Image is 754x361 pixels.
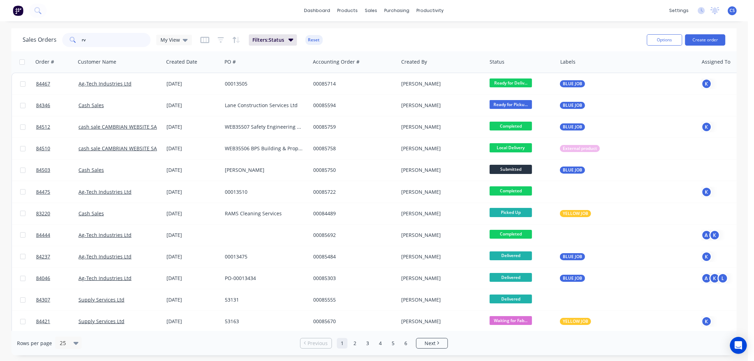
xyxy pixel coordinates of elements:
[166,296,219,303] div: [DATE]
[701,230,712,240] div: A
[166,253,219,260] div: [DATE]
[701,251,712,262] button: K
[490,230,532,239] span: Completed
[560,80,585,87] button: BLUE JOB
[701,187,712,197] div: K
[563,275,582,282] span: BLUE JOB
[560,102,585,109] button: BLUE JOB
[490,273,532,282] span: Delivered
[166,318,219,325] div: [DATE]
[313,123,392,130] div: 00085759
[78,80,131,87] a: Ag-Tech Industries Ltd
[702,58,730,65] div: Assigned To
[36,253,50,260] span: 84237
[166,167,219,174] div: [DATE]
[78,232,131,238] a: Ag-Tech Industries Ltd
[375,338,386,349] a: Page 4
[490,143,532,152] span: Local Delivery
[166,123,219,130] div: [DATE]
[401,167,480,174] div: [PERSON_NAME]
[401,58,427,65] div: Created By
[388,338,398,349] a: Page 5
[17,340,52,347] span: Rows per page
[36,188,50,196] span: 84475
[78,296,124,303] a: Supply Services Ltd
[36,203,78,224] a: 83220
[36,102,50,109] span: 84346
[560,123,585,130] button: BLUE JOB
[401,275,480,282] div: [PERSON_NAME]
[490,78,532,87] span: Ready for Deliv...
[685,34,725,46] button: Create order
[36,275,50,282] span: 84046
[490,186,532,195] span: Completed
[300,340,332,347] a: Previous page
[401,145,480,152] div: [PERSON_NAME]
[166,232,219,239] div: [DATE]
[647,34,682,46] button: Options
[563,145,597,152] span: External product
[709,230,720,240] div: K
[313,318,392,325] div: 00085670
[730,337,747,354] div: Open Intercom Messenger
[413,5,448,16] div: productivity
[78,167,104,173] a: Cash Sales
[313,210,392,217] div: 00084489
[166,145,219,152] div: [DATE]
[350,338,360,349] a: Page 2
[36,318,50,325] span: 84421
[301,5,334,16] a: dashboard
[490,122,532,130] span: Completed
[401,123,480,130] div: [PERSON_NAME]
[560,275,585,282] button: BLUE JOB
[701,316,712,327] button: K
[313,275,392,282] div: 00085303
[718,273,728,284] div: L
[225,167,303,174] div: [PERSON_NAME]
[313,102,392,109] div: 00085594
[563,123,582,130] span: BLUE JOB
[334,5,362,16] div: products
[313,188,392,196] div: 00085722
[362,5,381,16] div: sales
[78,145,165,152] a: cash sale CAMBRIAN WEBSITE SALES
[36,145,50,152] span: 84510
[490,295,532,303] span: Delivered
[490,251,532,260] span: Delivered
[225,253,303,260] div: 00013475
[560,58,575,65] div: Labels
[225,123,303,130] div: WEB35507 Safety Engineering Services
[36,225,78,246] a: 84444
[401,232,480,239] div: [PERSON_NAME]
[560,145,600,152] button: External product
[401,253,480,260] div: [PERSON_NAME]
[313,296,392,303] div: 00085555
[225,296,303,303] div: 53131
[701,273,712,284] div: A
[563,318,588,325] span: YELLOW JOB
[313,253,392,260] div: 00085484
[35,58,54,65] div: Order #
[701,230,720,240] button: AK
[560,210,591,217] button: YELLOW JOB
[36,80,50,87] span: 84467
[225,102,303,109] div: Lane Construction Services Ltd
[337,338,347,349] a: Page 1 is your current page
[225,145,303,152] div: WEB35506 BPS Building & Property
[224,58,236,65] div: PO #
[36,232,50,239] span: 84444
[563,80,582,87] span: BLUE JOB
[36,296,50,303] span: 84307
[13,5,23,16] img: Factory
[560,167,585,174] button: BLUE JOB
[78,102,104,109] a: Cash Sales
[225,318,303,325] div: 53163
[305,35,323,45] button: Reset
[297,338,451,349] ul: Pagination
[36,138,78,159] a: 84510
[36,73,78,94] a: 84467
[225,188,303,196] div: 00013510
[401,296,480,303] div: [PERSON_NAME]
